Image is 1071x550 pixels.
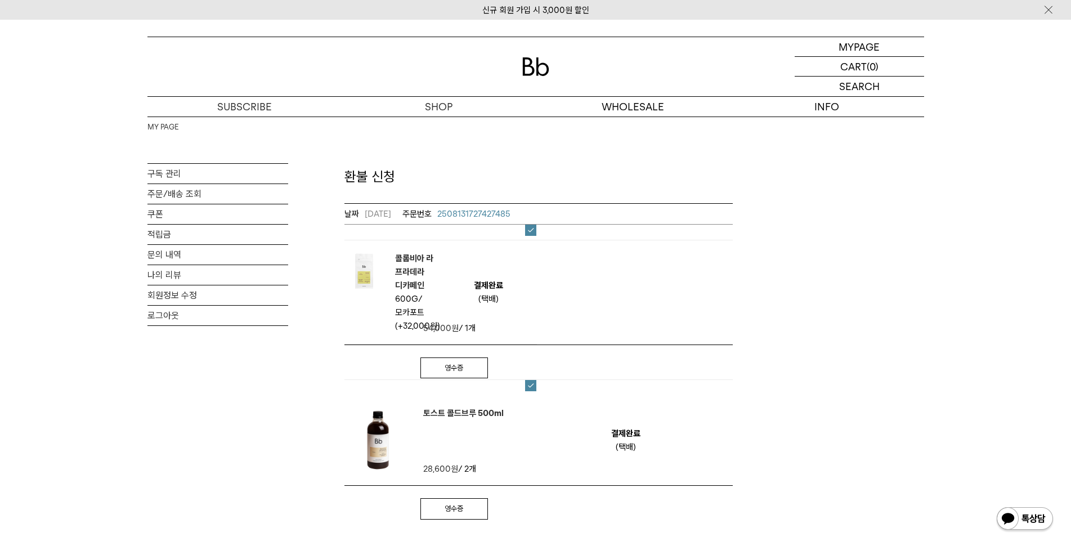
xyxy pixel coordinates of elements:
p: 환불 신청 [344,167,733,186]
p: (0) [867,57,879,76]
a: 나의 리뷰 [147,265,288,285]
a: 로그아웃 [147,306,288,325]
em: 결제완료 [611,427,640,440]
a: 영수증 [420,357,488,379]
a: 적립금 [147,225,288,244]
img: 로고 [522,57,549,76]
a: 회원정보 수정 [147,285,288,305]
em: [DATE] [344,207,391,221]
span: 영수증 [445,504,463,513]
a: 신규 회원 가입 시 3,000원 할인 [482,5,589,15]
a: 토스트 콜드브루 500ml [423,406,504,420]
strong: 28,600원 [423,464,458,474]
a: 2508131727427485 [402,207,510,221]
img: 콜롬비아 라 프라데라 디카페인 [344,252,384,291]
div: (택배) [616,440,636,454]
p: CART [840,57,867,76]
span: 영수증 [445,364,463,372]
a: CART (0) [795,57,924,77]
a: 주문/배송 조회 [147,184,288,204]
span: 모카포트 (+32,000원) [395,307,440,331]
span: 600g [395,294,422,304]
img: 카카오톡 채널 1:1 채팅 버튼 [996,506,1054,533]
p: SEARCH [839,77,880,96]
a: 문의 내역 [147,245,288,265]
img: 토스트 콜드브루 500ml [344,406,412,474]
a: MYPAGE [795,37,924,57]
strong: 54,000원 [423,323,459,333]
p: INFO [730,97,924,117]
td: / 1개 [423,321,476,335]
a: 영수증 [420,498,488,520]
p: WHOLESALE [536,97,730,117]
div: (택배) [478,292,499,306]
td: / 2개 [423,462,519,476]
em: 결제완료 [474,279,503,292]
a: MY PAGE [147,122,179,133]
p: MYPAGE [839,37,880,56]
a: 쿠폰 [147,204,288,224]
a: 콜롬비아 라 프라데라 디카페인 [395,252,440,292]
a: SHOP [342,97,536,117]
a: SUBSCRIBE [147,97,342,117]
a: 구독 관리 [147,164,288,184]
span: 2508131727427485 [437,209,510,219]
